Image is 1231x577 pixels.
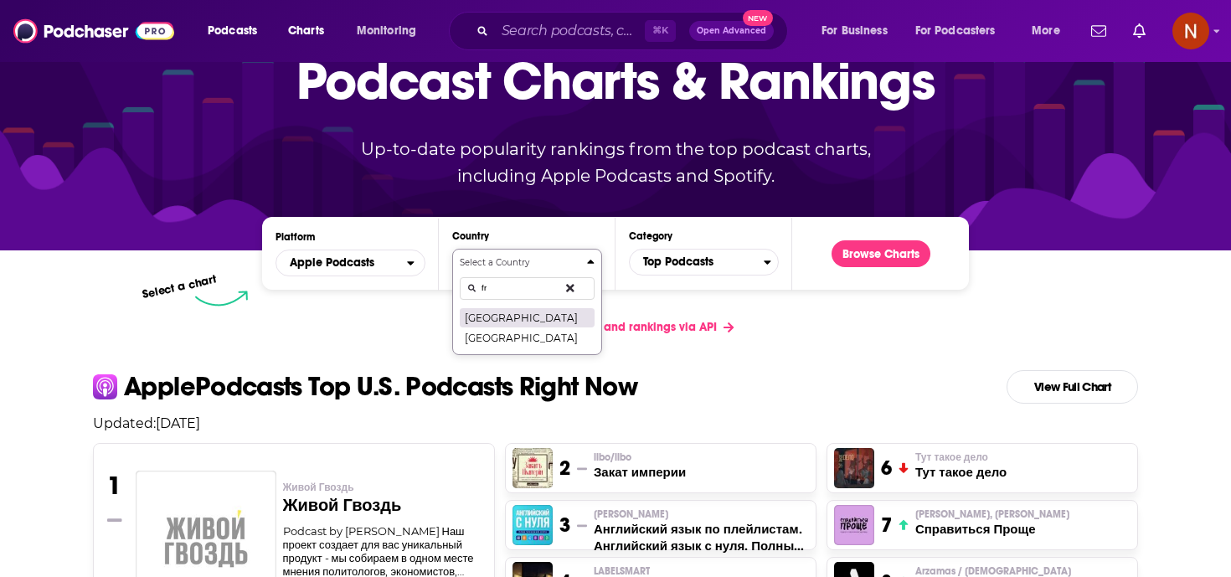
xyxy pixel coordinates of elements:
[915,451,1007,464] p: Тут такое дело
[283,497,482,514] h3: Живой Гвоздь
[283,481,482,494] p: Живой Гвоздь
[327,136,904,189] p: Up-to-date popularity rankings from the top podcast charts, including Apple Podcasts and Spotify.
[276,250,425,276] h2: Platforms
[1084,17,1113,45] a: Show notifications dropdown
[915,507,1069,538] a: [PERSON_NAME], [PERSON_NAME]Справиться Проще
[497,320,717,334] span: Get podcast charts and rankings via API
[594,507,668,521] span: [PERSON_NAME]
[1020,18,1081,44] button: open menu
[460,259,580,267] h4: Select a Country
[594,507,809,554] a: [PERSON_NAME]Английский язык по плейлистам. Английский язык с нуля. Полный курс
[460,327,595,348] button: [GEOGRAPHIC_DATA]
[277,18,334,44] a: Charts
[465,12,804,50] div: Search podcasts, credits, & more...
[915,464,1007,481] h3: Тут такое дело
[559,513,570,538] h3: 3
[195,291,248,307] img: select arrow
[288,19,324,43] span: Charts
[904,18,1020,44] button: open menu
[834,448,874,488] img: Тут такое дело
[495,18,645,44] input: Search podcasts, credits, & more...
[559,456,570,481] h3: 2
[512,448,553,488] img: Закат империи
[283,481,482,524] a: Живой ГвоздьЖивой Гвоздь
[452,249,602,355] button: Countries
[208,19,257,43] span: Podcasts
[460,307,595,327] button: [GEOGRAPHIC_DATA]
[915,451,1007,481] a: Тут такое делоТут такое дело
[124,374,637,400] p: Apple Podcasts Top U.S. Podcasts Right Now
[594,507,809,521] p: Александр Бебрис
[645,20,676,42] span: ⌘ K
[357,19,416,43] span: Monitoring
[1126,17,1152,45] a: Show notifications dropdown
[460,277,595,300] input: Search Countries...
[13,15,174,47] img: Podchaser - Follow, Share and Rate Podcasts
[345,18,438,44] button: open menu
[196,18,279,44] button: open menu
[915,451,988,464] span: Тут такое дело
[834,505,874,545] img: Справиться Проще
[743,10,773,26] span: New
[283,481,354,494] span: Живой Гвоздь
[1007,370,1138,404] a: View Full Chart
[915,507,1069,521] p: Истомина Карина, Наташа Каданцева
[594,451,631,464] span: libo/libo
[107,471,121,501] h3: 1
[290,257,374,269] span: Apple Podcasts
[630,248,764,276] span: Top Podcasts
[1032,19,1060,43] span: More
[1172,13,1209,49] button: Show profile menu
[915,507,1069,521] span: [PERSON_NAME], [PERSON_NAME]
[141,272,218,301] p: Select a chart
[512,505,553,545] img: Английский язык по плейлистам. Английский язык с нуля. Полный курс
[80,415,1151,431] p: Updated: [DATE]
[276,250,425,276] button: open menu
[810,18,909,44] button: open menu
[594,451,686,464] p: libo/libo
[483,307,747,348] a: Get podcast charts and rankings via API
[629,249,779,276] button: Categories
[689,21,774,41] button: Open AdvancedNew
[296,26,935,135] p: Podcast Charts & Rankings
[881,456,892,481] h3: 6
[822,19,888,43] span: For Business
[697,27,766,35] span: Open Advanced
[594,521,809,554] h3: Английский язык по плейлистам. Английский язык с нуля. Полный курс
[93,374,117,399] img: apple Icon
[1172,13,1209,49] span: Logged in as AdelNBM
[594,451,686,481] a: libo/liboЗакат империи
[915,521,1069,538] h3: Справиться Проще
[594,464,686,481] h3: Закат империи
[1172,13,1209,49] img: User Profile
[915,19,996,43] span: For Podcasters
[832,240,930,267] button: Browse Charts
[881,513,892,538] h3: 7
